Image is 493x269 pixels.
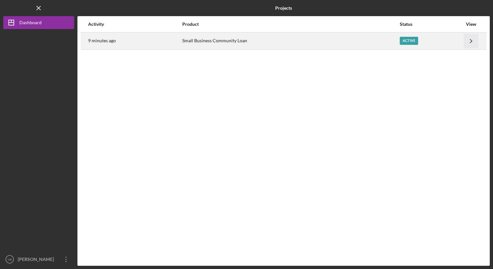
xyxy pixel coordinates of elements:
[88,22,182,27] div: Activity
[16,253,58,267] div: [PERSON_NAME]
[3,253,74,266] button: VB[PERSON_NAME]
[19,16,42,31] div: Dashboard
[8,258,12,261] text: VB
[88,38,116,43] time: 2025-09-22 21:26
[182,33,399,49] div: Small Business Community Loan
[400,37,418,45] div: Active
[463,22,479,27] div: View
[182,22,399,27] div: Product
[275,5,292,11] b: Projects
[3,16,74,29] button: Dashboard
[400,22,462,27] div: Status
